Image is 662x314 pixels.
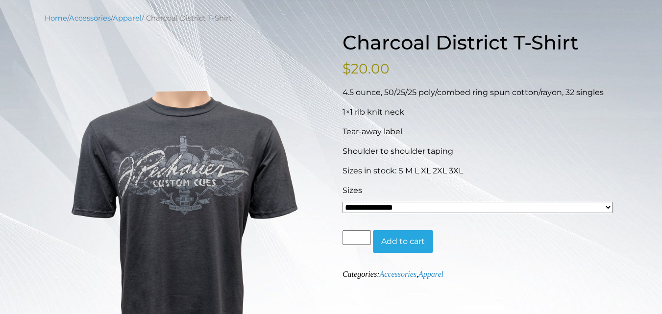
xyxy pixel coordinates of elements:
[343,165,618,177] p: Sizes in stock: S M L XL 2XL 3XL
[343,186,362,195] span: Sizes
[113,14,142,23] a: Apparel
[45,14,67,23] a: Home
[343,31,618,54] h1: Charcoal District T-Shirt
[343,270,443,278] span: Categories: ,
[343,145,618,157] p: Shoulder to shoulder taping
[418,270,443,278] a: Apparel
[69,14,111,23] a: Accessories
[343,60,390,77] bdi: 20.00
[343,126,618,138] p: Tear-away label
[379,270,417,278] a: Accessories
[343,87,618,98] p: 4.5 ounce, 50/25/25 poly/combed ring spun cotton/rayon, 32 singles
[45,13,618,24] nav: Breadcrumb
[373,230,433,253] button: Add to cart
[343,230,371,245] input: Product quantity
[343,60,351,77] span: $
[343,106,618,118] p: 1×1 rib knit neck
